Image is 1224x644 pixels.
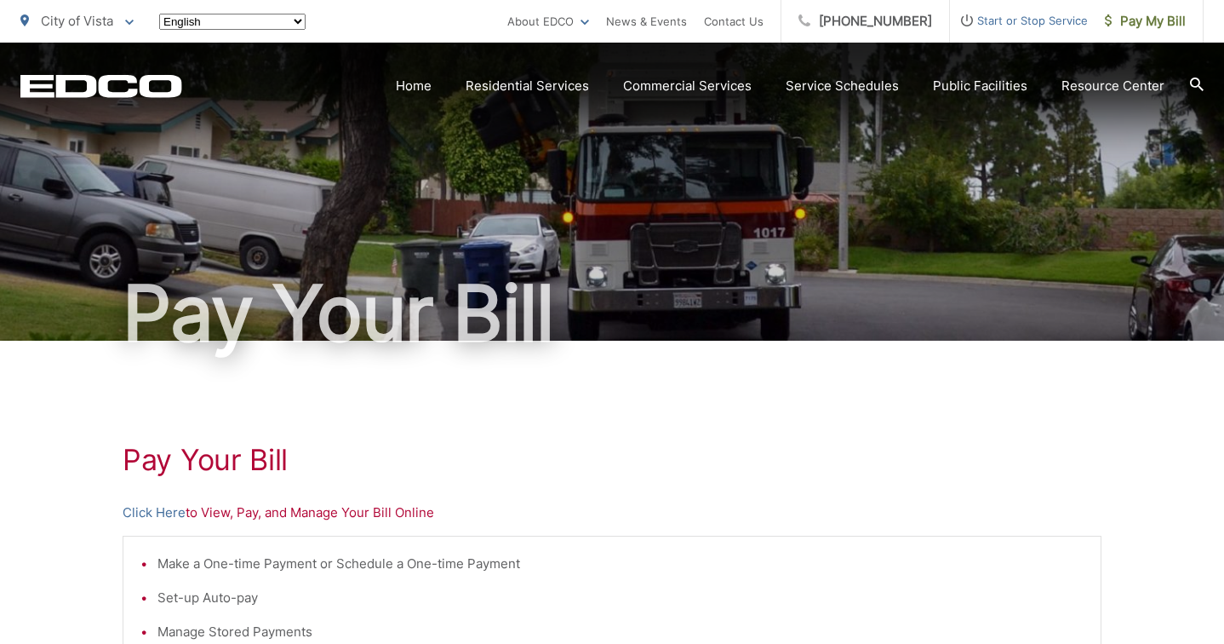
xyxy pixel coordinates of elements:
li: Make a One-time Payment or Schedule a One-time Payment [157,554,1084,574]
a: News & Events [606,11,687,32]
li: Set-up Auto-pay [157,588,1084,608]
li: Manage Stored Payments [157,622,1084,642]
h1: Pay Your Bill [20,271,1204,356]
a: Click Here [123,503,186,523]
a: EDCD logo. Return to the homepage. [20,74,182,98]
a: About EDCO [507,11,589,32]
a: Contact Us [704,11,764,32]
a: Resource Center [1061,76,1164,96]
a: Public Facilities [933,76,1027,96]
a: Commercial Services [623,76,752,96]
a: Service Schedules [786,76,899,96]
a: Home [396,76,432,96]
a: Residential Services [466,76,589,96]
h1: Pay Your Bill [123,443,1101,477]
select: Select a language [159,14,306,30]
span: Pay My Bill [1105,11,1186,32]
p: to View, Pay, and Manage Your Bill Online [123,503,1101,523]
span: City of Vista [41,13,113,29]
